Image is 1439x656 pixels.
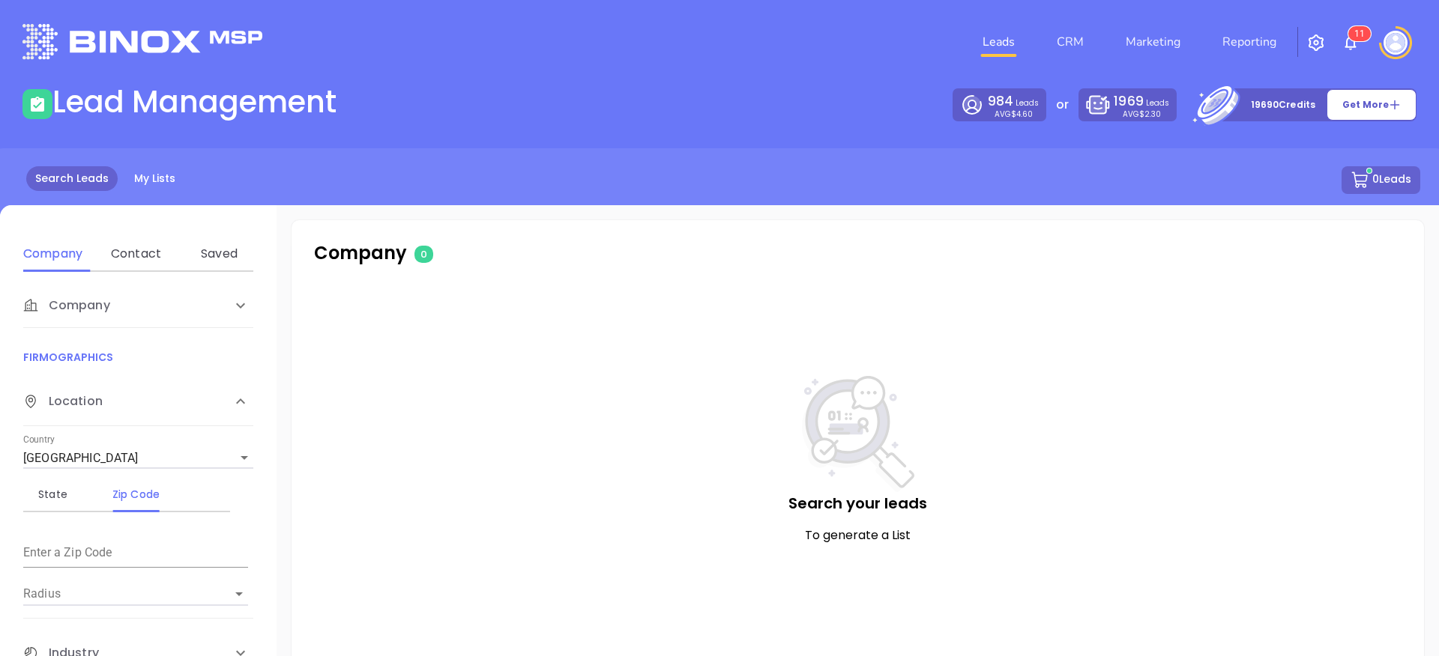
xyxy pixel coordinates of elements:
[1139,109,1161,120] span: $2.30
[1056,96,1069,114] p: or
[1348,26,1371,41] sup: 11
[1051,27,1090,57] a: CRM
[1342,34,1360,52] img: iconNotification
[23,377,253,426] div: Location
[190,245,249,263] div: Saved
[1342,166,1420,194] button: 0Leads
[23,245,82,263] div: Company
[1114,92,1143,110] span: 1969
[1307,34,1325,52] img: iconSetting
[1327,89,1417,121] button: Get More
[23,446,253,470] div: [GEOGRAPHIC_DATA]
[995,111,1033,118] p: AVG
[23,485,82,503] div: State
[23,283,253,328] div: Company
[1216,27,1282,57] a: Reporting
[1120,27,1186,57] a: Marketing
[1384,31,1408,55] img: user
[1123,111,1161,118] p: AVG
[1251,97,1315,112] p: 19690 Credits
[23,436,55,445] label: Country
[314,240,684,267] p: Company
[1354,28,1360,39] span: 1
[322,492,1394,514] p: Search your leads
[988,92,1013,110] span: 984
[125,166,184,191] a: My Lists
[229,583,250,604] button: Open
[988,92,1039,111] p: Leads
[23,297,110,315] span: Company
[414,246,433,263] span: 0
[322,526,1394,544] p: To generate a List
[802,376,914,492] img: NoSearch
[106,485,166,503] div: Zip Code
[106,245,166,263] div: Contact
[23,392,103,410] span: Location
[23,349,253,365] p: FIRMOGRAPHICS
[1360,28,1365,39] span: 1
[22,24,262,59] img: logo
[977,27,1021,57] a: Leads
[1114,92,1168,111] p: Leads
[26,166,118,191] a: Search Leads
[52,84,337,120] h1: Lead Management
[1011,109,1033,120] span: $4.60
